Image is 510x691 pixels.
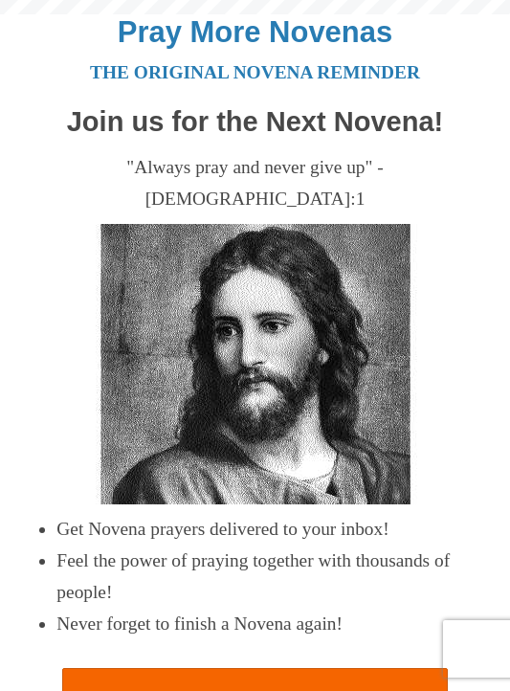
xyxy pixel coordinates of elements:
li: Feel the power of praying together with thousands of people! [56,546,491,609]
h2: Join us for the Next Novena! [18,107,491,138]
li: Get Novena prayers delivered to your inbox! [56,514,491,546]
a: Pray More Novenas [118,15,392,49]
div: "Always pray and never give up" - [DEMOGRAPHIC_DATA]:1 [18,152,491,215]
li: Never forget to finish a Novena again! [56,609,491,640]
a: The original novena reminder [90,62,420,82]
img: Jesus [73,224,438,504]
